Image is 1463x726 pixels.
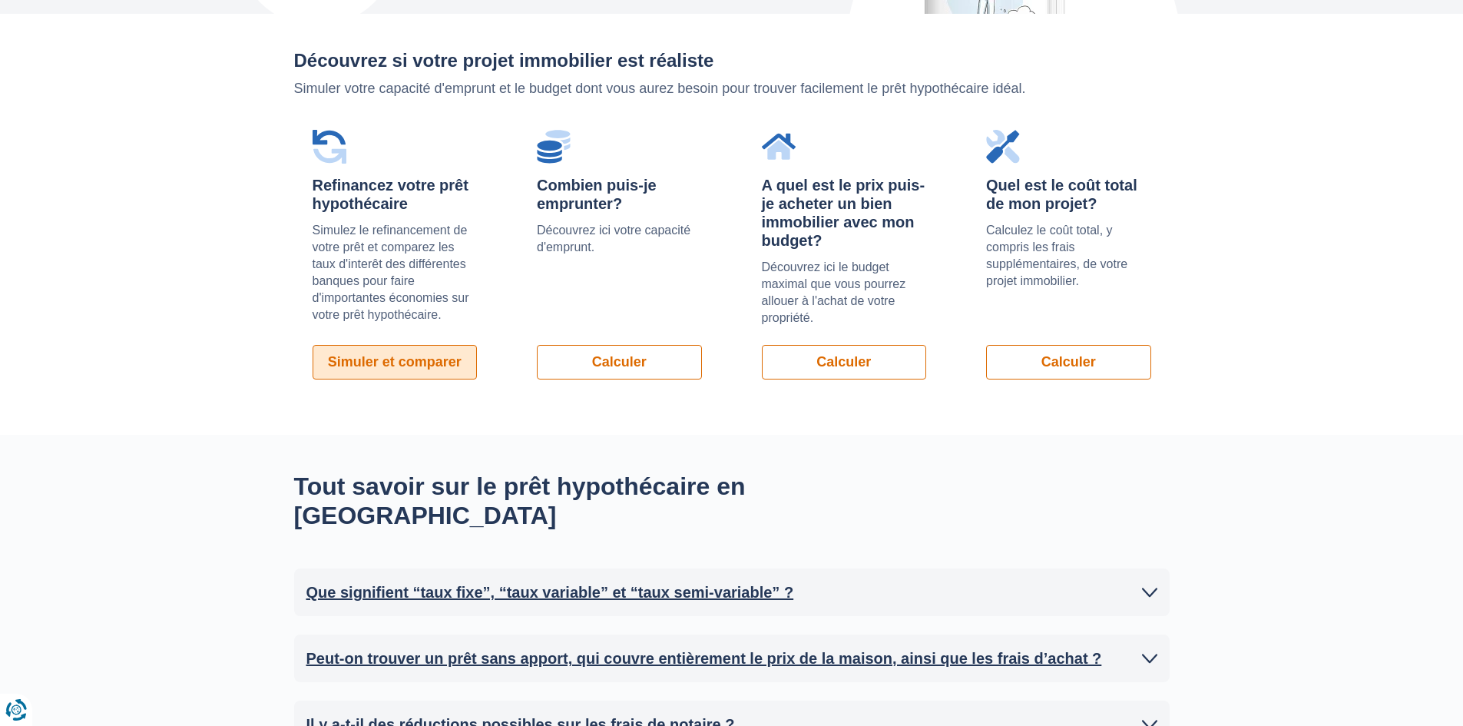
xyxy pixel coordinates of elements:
img: Quel est le coût total de mon projet? [986,130,1020,164]
p: Simuler votre capacité d'emprunt et le budget dont vous aurez besoin pour trouver facilement le p... [294,79,1170,99]
img: A quel est le prix puis-je acheter un bien immobilier avec mon budget? [762,130,796,164]
img: Refinancez votre prêt hypothécaire [313,130,346,164]
p: Simulez le refinancement de votre prêt et comparez les taux d'interêt des différentes banques pou... [313,222,478,323]
a: Calculer [986,345,1151,380]
a: Calculer [762,345,927,380]
h2: Que signifient “taux fixe”, “taux variable” et “taux semi-variable” ? [306,581,794,604]
h2: Découvrez si votre projet immobilier est réaliste [294,51,1170,71]
div: Combien puis-je emprunter? [537,176,702,213]
div: A quel est le prix puis-je acheter un bien immobilier avec mon budget? [762,176,927,250]
div: Quel est le coût total de mon projet? [986,176,1151,213]
a: Calculer [537,345,702,380]
a: Simuler et comparer [313,345,478,380]
a: Peut-on trouver un prêt sans apport, qui couvre entièrement le prix de la maison, ainsi que les f... [306,647,1157,670]
h2: Peut-on trouver un prêt sans apport, qui couvre entièrement le prix de la maison, ainsi que les f... [306,647,1102,670]
div: Refinancez votre prêt hypothécaire [313,176,478,213]
img: Combien puis-je emprunter? [537,130,571,164]
p: Découvrez ici le budget maximal que vous pourrez allouer à l'achat de votre propriété. [762,259,927,327]
p: Calculez le coût total, y compris les frais supplémentaires, de votre projet immobilier. [986,222,1151,290]
p: Découvrez ici votre capacité d'emprunt. [537,222,702,256]
h2: Tout savoir sur le prêt hypothécaire en [GEOGRAPHIC_DATA] [294,472,870,531]
a: Que signifient “taux fixe”, “taux variable” et “taux semi-variable” ? [306,581,1157,604]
